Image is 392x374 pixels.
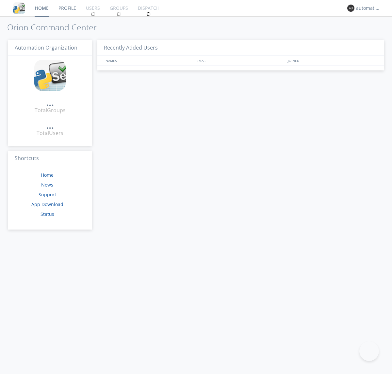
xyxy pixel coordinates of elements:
img: 373638.png [347,5,354,12]
div: ... [46,122,54,128]
img: spin.svg [146,12,151,16]
a: News [41,182,53,188]
img: spin.svg [117,12,121,16]
img: cddb5a64eb264b2086981ab96f4c1ba7 [34,60,66,91]
div: JOINED [286,56,378,65]
h3: Shortcuts [8,151,92,167]
div: Total Users [37,129,63,137]
div: Total Groups [35,107,66,114]
iframe: Toggle Customer Support [359,341,379,361]
div: ... [46,99,54,106]
a: Home [41,172,54,178]
div: NAMES [104,56,193,65]
h3: Recently Added Users [97,40,384,56]
a: Status [41,211,54,217]
a: ... [46,99,54,107]
a: Support [39,191,56,198]
div: automation+atlas0017 [356,5,381,11]
span: Automation Organization [15,44,77,51]
img: spin.svg [91,12,95,16]
div: EMAIL [195,56,286,65]
img: cddb5a64eb264b2086981ab96f4c1ba7 [13,2,25,14]
a: App Download [31,201,63,207]
a: ... [46,122,54,129]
